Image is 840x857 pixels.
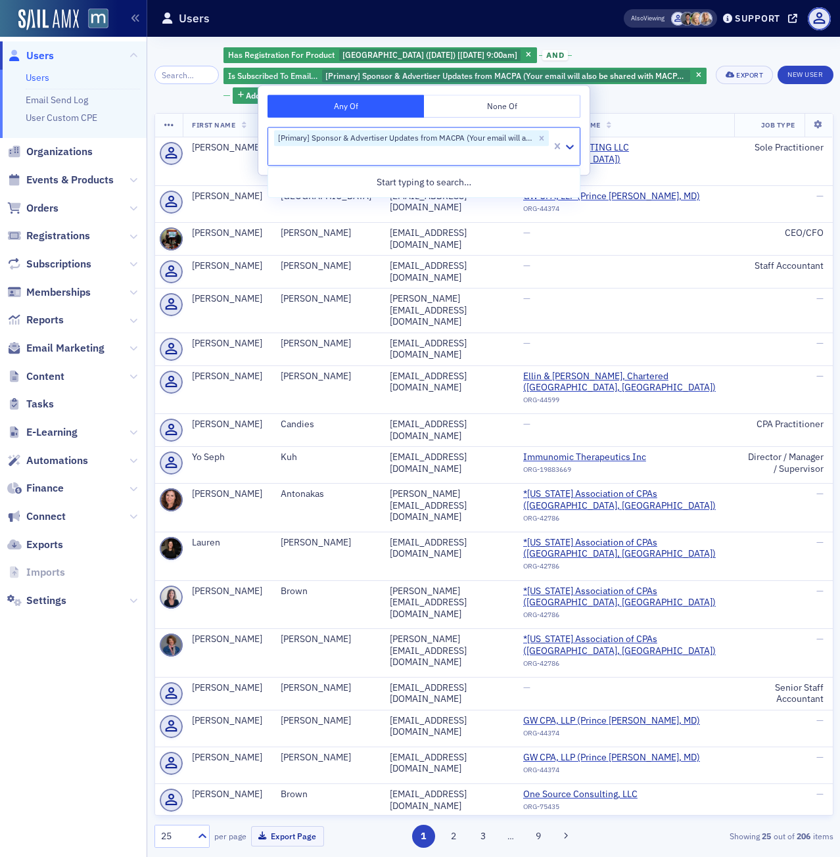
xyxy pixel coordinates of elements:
[26,538,63,552] span: Exports
[816,751,824,763] span: —
[523,789,643,800] a: One Source Consulting, LLC
[192,293,262,305] div: [PERSON_NAME]
[743,452,823,475] div: Director / Manager / Supervisor
[523,396,725,409] div: ORG-44599
[7,201,58,216] a: Orders
[281,338,371,350] div: [PERSON_NAME]
[7,369,64,384] a: Content
[816,536,824,548] span: —
[192,260,262,272] div: [PERSON_NAME]
[743,419,823,430] div: CPA Practitioner
[18,9,79,30] a: SailAMX
[680,12,694,26] span: Mary Beth Halpern
[7,509,66,524] a: Connect
[7,49,54,63] a: Users
[523,168,725,181] div: ORG-21272072
[523,659,725,672] div: ORG-42786
[228,49,335,60] span: Has Registration For Product
[223,47,537,64] div: MACPA Town Hall (August 2025) [8/20/2025 9:00am]
[390,371,505,394] div: [EMAIL_ADDRESS][DOMAIN_NAME]
[743,682,823,705] div: Senior Staff Accountant
[7,145,93,159] a: Organizations
[523,682,530,693] span: —
[79,9,108,31] a: View Homepage
[26,509,66,524] span: Connect
[390,338,505,361] div: [EMAIL_ADDRESS][DOMAIN_NAME]
[7,173,114,187] a: Events & Products
[281,419,371,430] div: Candies
[192,227,262,239] div: [PERSON_NAME]
[192,191,262,202] div: [PERSON_NAME]
[689,12,703,26] span: Rebekah Olson
[390,419,505,442] div: [EMAIL_ADDRESS][DOMAIN_NAME]
[26,397,54,411] span: Tasks
[281,789,371,800] div: Brown
[7,425,78,440] a: E-Learning
[7,593,66,608] a: Settings
[523,586,725,609] span: *Maryland Association of CPAs (Timonium, MD)
[523,142,725,165] a: GOTOS CONSULTING LLC ([GEOGRAPHIC_DATA])
[743,142,823,154] div: Sole Practitioner
[26,565,65,580] span: Imports
[7,229,90,243] a: Registrations
[523,752,700,764] span: GW CPA, LLP (Prince Frederick, MD)
[523,715,700,727] a: GW CPA, LLP (Prince [PERSON_NAME], MD)
[527,825,550,848] button: 9
[192,715,262,727] div: [PERSON_NAME]
[390,682,505,705] div: [EMAIL_ADDRESS][DOMAIN_NAME]
[523,634,725,657] a: *[US_STATE] Association of CPAs ([GEOGRAPHIC_DATA], [GEOGRAPHIC_DATA])
[7,285,91,300] a: Memberships
[523,634,725,657] span: *Maryland Association of CPAs (Timonium, MD)
[671,12,685,26] span: Justin Chase
[442,825,465,848] button: 2
[342,49,517,60] span: [GEOGRAPHIC_DATA] ([DATE]) [[DATE] 9:00am]
[281,293,371,305] div: [PERSON_NAME]
[26,593,66,608] span: Settings
[534,130,549,146] div: Remove [Primary] Sponsor & Advertiser Updates from MACPA (Your email will also be shared with MAC...
[26,173,114,187] span: Events & Products
[523,227,530,239] span: —
[26,285,91,300] span: Memberships
[816,633,824,645] span: —
[816,585,824,597] span: —
[523,260,530,271] span: —
[281,488,371,500] div: Antonakas
[390,191,505,214] div: [EMAIL_ADDRESS][DOMAIN_NAME]
[390,586,505,620] div: [PERSON_NAME][EMAIL_ADDRESS][DOMAIN_NAME]
[7,341,105,356] a: Email Marketing
[7,453,88,468] a: Automations
[88,9,108,29] img: SailAMX
[523,371,725,394] a: Ellin & [PERSON_NAME], Chartered ([GEOGRAPHIC_DATA], [GEOGRAPHIC_DATA])
[523,191,700,202] a: GW CPA, LLP (Prince [PERSON_NAME], MD)
[390,752,505,775] div: [EMAIL_ADDRESS][DOMAIN_NAME]
[274,130,534,146] div: [Primary] Sponsor & Advertiser Updates from MACPA (Your email will also be shared with MACPA part...
[816,714,824,726] span: —
[539,50,572,60] button: and
[268,95,424,118] button: Any Of
[631,14,665,23] span: Viewing
[192,752,262,764] div: [PERSON_NAME]
[808,7,831,30] span: Profile
[523,611,725,624] div: ORG-42786
[26,313,64,327] span: Reports
[281,452,371,463] div: Kuh
[192,586,262,597] div: [PERSON_NAME]
[523,586,725,609] a: *[US_STATE] Association of CPAs ([GEOGRAPHIC_DATA], [GEOGRAPHIC_DATA])
[816,370,824,382] span: —
[26,49,54,63] span: Users
[192,338,262,350] div: [PERSON_NAME]
[325,70,684,91] span: [Primary] Sponsor & Advertiser Updates from MACPA (Your email will also be shared with MACPA part...
[7,397,54,411] a: Tasks
[281,752,371,764] div: [PERSON_NAME]
[192,120,235,129] span: First Name
[281,634,371,645] div: [PERSON_NAME]
[502,830,520,842] span: …
[523,452,646,463] span: Immunomic Therapeutics Inc
[26,481,64,496] span: Finance
[761,120,795,129] span: Job Type
[26,112,97,124] a: User Custom CPE
[390,260,505,283] div: [EMAIL_ADDRESS][DOMAIN_NAME]
[523,715,700,727] span: GW CPA, LLP (Prince Frederick, MD)
[816,292,824,304] span: —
